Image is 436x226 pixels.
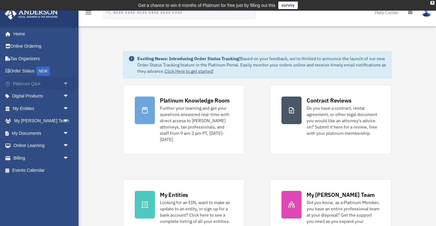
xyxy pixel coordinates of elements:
div: Contract Reviews [307,97,352,104]
a: Billingarrow_drop_down [4,152,79,164]
a: Events Calendar [4,164,79,177]
a: menu [85,11,92,16]
div: My [PERSON_NAME] Team [307,191,375,199]
img: User Pic [422,8,431,17]
a: Online Learningarrow_drop_down [4,139,79,152]
div: Get a chance to win 6 months of Platinum for free just by filling out this [138,2,275,9]
a: My [PERSON_NAME] Teamarrow_drop_down [4,115,79,127]
img: Anderson Advisors Platinum Portal [3,8,60,20]
i: menu [85,9,92,16]
strong: Exciting News: Introducing Order Status Tracking! [137,56,240,61]
div: Based on your feedback, we're thrilled to announce the launch of our new Order Status Tracking fe... [137,55,386,74]
a: Order StatusNEW [4,65,79,78]
a: Click Here to get started! [165,68,214,74]
div: Looking for an EIN, want to make an update to an entity, or sign up for a bank account? Click her... [160,199,233,224]
a: Platinum Knowledge Room Further your learning and get your questions answered real-time with dire... [123,85,245,154]
div: My Entities [160,191,188,199]
a: Tax Organizers [4,52,79,65]
span: arrow_drop_down [63,77,75,90]
div: NEW [36,66,50,76]
div: Do you have a contract, rental agreement, or other legal document you would like an attorney's ad... [307,105,380,136]
a: My Entitiesarrow_drop_down [4,102,79,115]
a: Platinum Q&Aarrow_drop_down [4,77,79,90]
a: Home [4,28,75,40]
span: arrow_drop_down [63,115,75,128]
div: close [430,1,434,5]
div: Platinum Knowledge Room [160,97,230,104]
i: search [105,8,112,15]
a: Contract Reviews Do you have a contract, rental agreement, or other legal document you would like... [270,85,391,154]
span: arrow_drop_down [63,127,75,140]
div: Further your learning and get your questions answered real-time with direct access to [PERSON_NAM... [160,105,233,143]
a: Digital Productsarrow_drop_down [4,90,79,102]
a: Online Ordering [4,40,79,53]
span: arrow_drop_down [63,139,75,152]
a: My Documentsarrow_drop_down [4,127,79,139]
span: arrow_drop_down [63,102,75,115]
span: arrow_drop_down [63,152,75,165]
span: arrow_drop_down [63,90,75,103]
a: survey [278,2,298,9]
